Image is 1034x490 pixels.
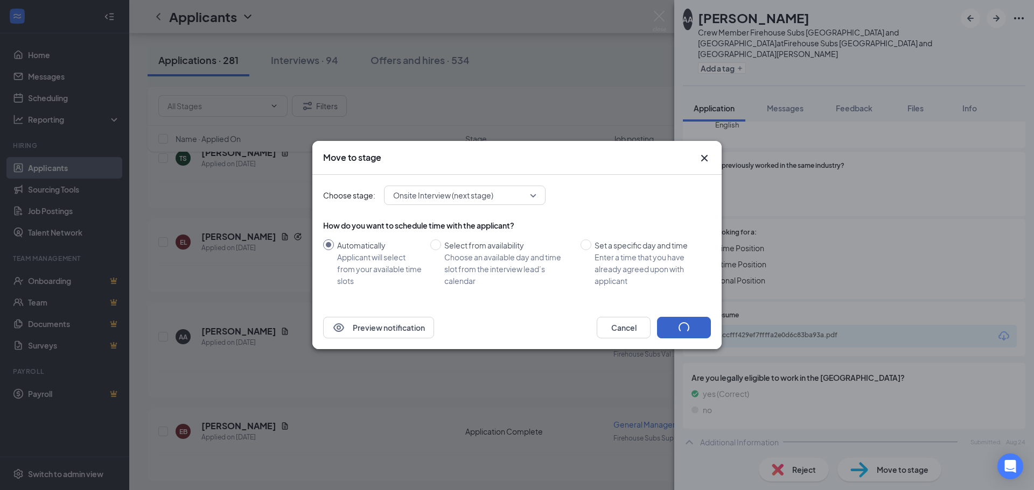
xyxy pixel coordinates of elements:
[393,187,493,203] span: Onsite Interview (next stage)
[698,152,711,165] button: Close
[323,317,434,338] button: EyePreview notification
[444,251,572,287] div: Choose an available day and time slot from the interview lead’s calendar
[597,317,651,338] button: Cancel
[332,321,345,334] svg: Eye
[698,152,711,165] svg: Cross
[323,189,375,201] span: Choose stage:
[595,239,702,251] div: Set a specific day and time
[323,152,381,164] h3: Move to stage
[997,453,1023,479] div: Open Intercom Messenger
[337,251,422,287] div: Applicant will select from your available time slots
[337,239,422,251] div: Automatically
[444,239,572,251] div: Select from availability
[323,220,711,231] div: How do you want to schedule time with the applicant?
[595,251,702,287] div: Enter a time that you have already agreed upon with applicant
